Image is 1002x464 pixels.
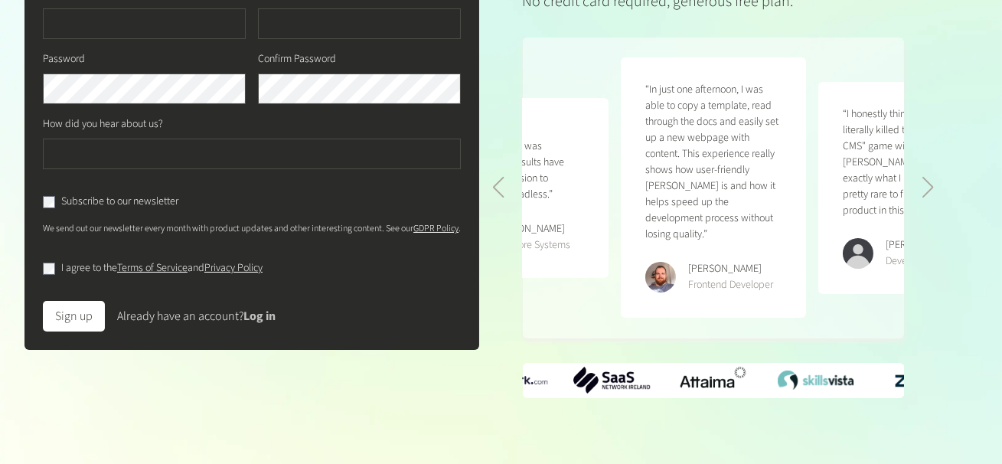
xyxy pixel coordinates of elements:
[204,260,263,276] a: Privacy Policy
[621,57,806,318] figure: 1 / 5
[43,51,85,67] label: Password
[778,371,853,390] div: 4 / 6
[843,106,979,219] p: “I honestly think that you literally killed the "Headless CMS" game with [PERSON_NAME], it just d...
[492,177,505,198] div: Previous slide
[258,51,336,67] label: Confirm Password
[573,367,649,393] div: 2 / 6
[43,301,105,332] button: Sign up
[491,221,570,237] div: [PERSON_NAME]
[843,238,873,269] img: Kevin Abatan
[778,371,853,390] img: SkillsVista-Logo.png
[645,82,782,243] p: “In just one afternoon, I was able to copy a template, read through the docs and easily set up a ...
[675,363,751,398] div: 3 / 6
[922,177,935,198] div: Next slide
[491,237,570,253] div: CEO Kore Systems
[880,365,955,396] img: Zyte-Logo-with-Padding.png
[43,116,163,132] label: How did you hear about us?
[117,260,188,276] a: Terms of Service
[43,222,461,236] p: We send out our newsletter every month with product updates and other interesting content. See our .
[61,260,263,276] label: I agree to the and
[645,262,676,292] img: Erik Galiana Farell
[675,363,751,398] img: Attaima-Logo.png
[688,277,773,293] div: Frontend Developer
[117,307,276,325] div: Already have an account?
[243,308,276,325] a: Log in
[880,365,955,396] div: 5 / 6
[573,367,649,393] img: SaaS-Network-Ireland-logo.png
[886,237,959,253] div: [PERSON_NAME]
[886,253,959,270] div: Developer
[413,222,459,235] a: GDPR Policy
[61,194,178,210] label: Subscribe to our newsletter
[688,261,773,277] div: [PERSON_NAME]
